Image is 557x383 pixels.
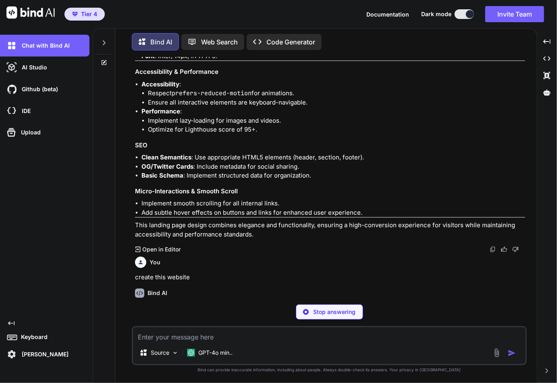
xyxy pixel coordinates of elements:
span: Dark mode [421,10,451,18]
h6: You [150,258,160,266]
button: Documentation [366,10,409,19]
p: IDE [19,107,31,115]
li: Ensure all interactive elements are keyboard-navigable. [148,98,525,107]
img: darkChat [5,39,19,52]
p: GPT-4o min.. [198,349,233,357]
img: dislike [512,246,519,253]
h3: SEO [135,141,525,150]
img: attachment [492,348,501,358]
button: premiumTier 4 [64,8,105,21]
p: Open in Editor [142,245,181,253]
li: : Implement structured data for organization. [141,171,525,180]
img: like [501,246,507,253]
img: cloudideIcon [5,104,19,118]
p: Source [151,349,169,357]
p: This landing page design combines elegance and functionality, ensuring a high-conversion experien... [135,221,525,239]
strong: Basic Schema [141,172,183,179]
img: githubDark [5,82,19,96]
h6: Bind AI [148,289,167,297]
p: [PERSON_NAME] [19,350,69,358]
p: Code Generator [266,37,315,47]
img: icon [508,349,516,357]
img: copy [490,246,496,253]
li: Implement smooth scrolling for all internal links. [141,199,525,208]
p: Stop answering [314,308,356,316]
p: create this website [135,273,525,282]
img: GPT-4o mini [187,349,195,357]
p: AI Studio [19,63,47,71]
p: Github (beta) [19,85,58,93]
li: : Use appropriate HTML5 elements (header, section, footer). [141,153,525,162]
code: prefers-reduced-motion [172,89,251,97]
h3: Accessibility & Performance [135,67,525,77]
p: Bind AI [150,37,172,47]
strong: Performance [141,107,180,115]
p: Bind can provide inaccurate information, including about people. Always double-check its answers.... [132,367,527,373]
img: Pick Models [172,350,179,356]
p: Web Search [201,37,238,47]
button: Invite Team [485,6,544,22]
li: : Include metadata for social sharing. [141,162,525,172]
img: darkAi-studio [5,61,19,74]
img: Bind AI [6,6,55,19]
p: Upload [18,128,41,136]
span: Documentation [366,11,409,18]
li: Optimize for Lighthouse score of 95+. [148,125,525,134]
strong: Clean Semantics [141,153,191,161]
li: Add subtle hover effects on buttons and links for enhanced user experience. [141,208,525,218]
li: Respect for animations. [148,89,525,98]
p: Keyboard [18,333,48,341]
img: settings [5,347,19,361]
h3: Micro-Interactions & Smooth Scroll [135,187,525,196]
p: Chat with Bind AI [19,42,70,50]
li: Implement lazy-loading for images and videos. [148,116,525,126]
img: premium [72,12,78,17]
strong: Accessibility [141,80,179,88]
li: : [141,80,525,107]
strong: Font [141,52,155,60]
strong: OG/Twitter Cards [141,163,193,170]
span: Tier 4 [81,10,97,18]
li: : [141,107,525,134]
